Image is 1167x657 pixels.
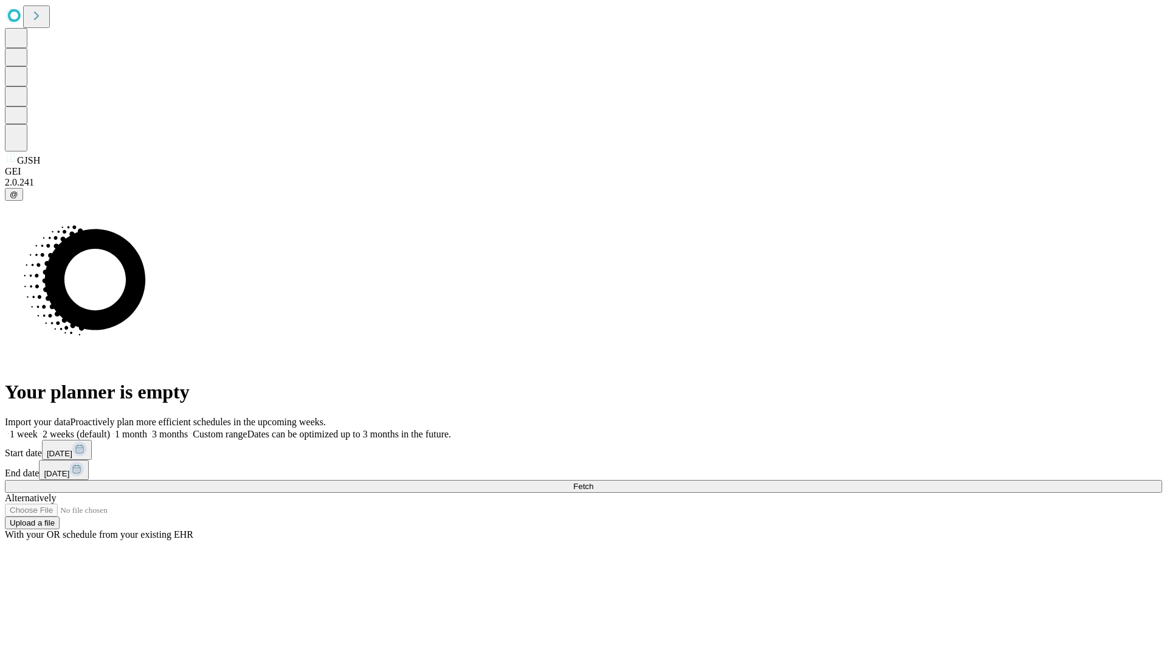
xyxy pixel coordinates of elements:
span: Custom range [193,429,247,439]
span: 1 month [115,429,147,439]
h1: Your planner is empty [5,381,1162,403]
div: GEI [5,166,1162,177]
span: [DATE] [47,449,72,458]
span: Fetch [573,482,593,491]
div: Start date [5,440,1162,460]
span: @ [10,190,18,199]
span: Alternatively [5,493,56,503]
div: 2.0.241 [5,177,1162,188]
span: With your OR schedule from your existing EHR [5,529,193,540]
span: 1 week [10,429,38,439]
span: GJSH [17,155,40,165]
span: Dates can be optimized up to 3 months in the future. [247,429,451,439]
span: 2 weeks (default) [43,429,110,439]
span: Import your data [5,417,71,427]
span: Proactively plan more efficient schedules in the upcoming weeks. [71,417,326,427]
button: @ [5,188,23,201]
button: [DATE] [42,440,92,460]
button: Upload a file [5,516,60,529]
span: [DATE] [44,469,69,478]
span: 3 months [152,429,188,439]
button: [DATE] [39,460,89,480]
div: End date [5,460,1162,480]
button: Fetch [5,480,1162,493]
